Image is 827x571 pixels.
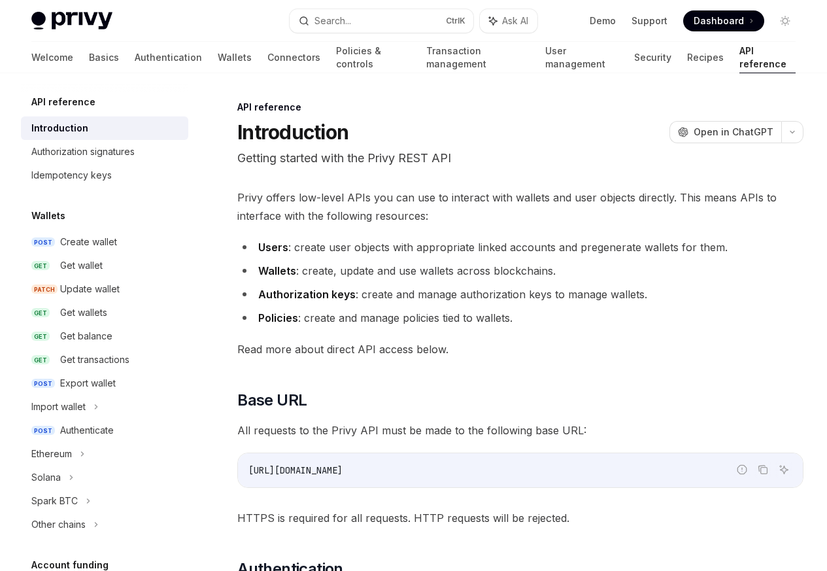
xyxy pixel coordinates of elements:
li: : create, update and use wallets across blockchains. [237,262,803,280]
div: Export wallet [60,375,116,391]
a: Connectors [267,42,320,73]
a: GETGet wallets [21,301,188,324]
span: GET [31,308,50,318]
a: Welcome [31,42,73,73]
a: Policies & controls [336,42,411,73]
a: Demo [590,14,616,27]
div: Get balance [60,328,112,344]
div: Authorization signatures [31,144,135,160]
div: Authenticate [60,423,114,438]
a: Wallets [218,42,252,73]
span: PATCH [31,285,58,294]
h1: Introduction [237,120,348,144]
strong: Wallets [258,264,296,277]
span: POST [31,237,55,247]
span: POST [31,379,55,389]
div: Idempotency keys [31,167,112,183]
a: Authorization signatures [21,140,188,164]
a: Idempotency keys [21,164,188,187]
span: POST [31,426,55,436]
a: GETGet balance [21,324,188,348]
span: Ctrl K [446,16,465,26]
span: GET [31,332,50,341]
a: GETGet transactions [21,348,188,372]
a: Basics [89,42,119,73]
span: HTTPS is required for all requests. HTTP requests will be rejected. [237,509,803,527]
div: API reference [237,101,803,114]
a: POSTAuthenticate [21,419,188,442]
a: Transaction management [426,42,530,73]
div: Ethereum [31,446,72,462]
a: POSTCreate wallet [21,230,188,254]
div: Search... [314,13,351,29]
a: User management [545,42,618,73]
span: Privy offers low-level APIs you can use to interact with wallets and user objects directly. This ... [237,188,803,225]
div: Get transactions [60,352,129,368]
a: Support [632,14,667,27]
span: Open in ChatGPT [694,126,773,139]
span: Ask AI [502,14,528,27]
a: Recipes [687,42,724,73]
div: Get wallets [60,305,107,320]
div: Other chains [31,517,86,532]
li: : create and manage policies tied to wallets. [237,309,803,327]
button: Open in ChatGPT [669,121,781,143]
strong: Users [258,241,288,254]
div: Introduction [31,120,88,136]
button: Report incorrect code [734,461,751,478]
button: Ask AI [480,9,537,33]
a: Authentication [135,42,202,73]
a: Introduction [21,116,188,140]
div: Get wallet [60,258,103,273]
img: light logo [31,12,112,30]
div: Update wallet [60,281,120,297]
span: [URL][DOMAIN_NAME] [248,464,343,476]
a: Dashboard [683,10,764,31]
p: Getting started with the Privy REST API [237,149,803,167]
button: Search...CtrlK [290,9,473,33]
button: Toggle dark mode [775,10,796,31]
a: PATCHUpdate wallet [21,277,188,301]
li: : create and manage authorization keys to manage wallets. [237,285,803,303]
a: Security [634,42,671,73]
a: API reference [739,42,796,73]
h5: Wallets [31,208,65,224]
span: Dashboard [694,14,744,27]
span: GET [31,355,50,365]
h5: API reference [31,94,95,110]
a: POSTExport wallet [21,372,188,395]
strong: Policies [258,311,298,324]
span: Read more about direct API access below. [237,340,803,358]
div: Spark BTC [31,493,78,509]
span: Base URL [237,390,307,411]
a: GETGet wallet [21,254,188,277]
span: GET [31,261,50,271]
span: All requests to the Privy API must be made to the following base URL: [237,421,803,440]
button: Copy the contents from the code block [754,461,771,478]
div: Create wallet [60,234,117,250]
div: Import wallet [31,399,86,415]
li: : create user objects with appropriate linked accounts and pregenerate wallets for them. [237,238,803,256]
strong: Authorization keys [258,288,356,301]
div: Solana [31,470,61,485]
button: Ask AI [775,461,792,478]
